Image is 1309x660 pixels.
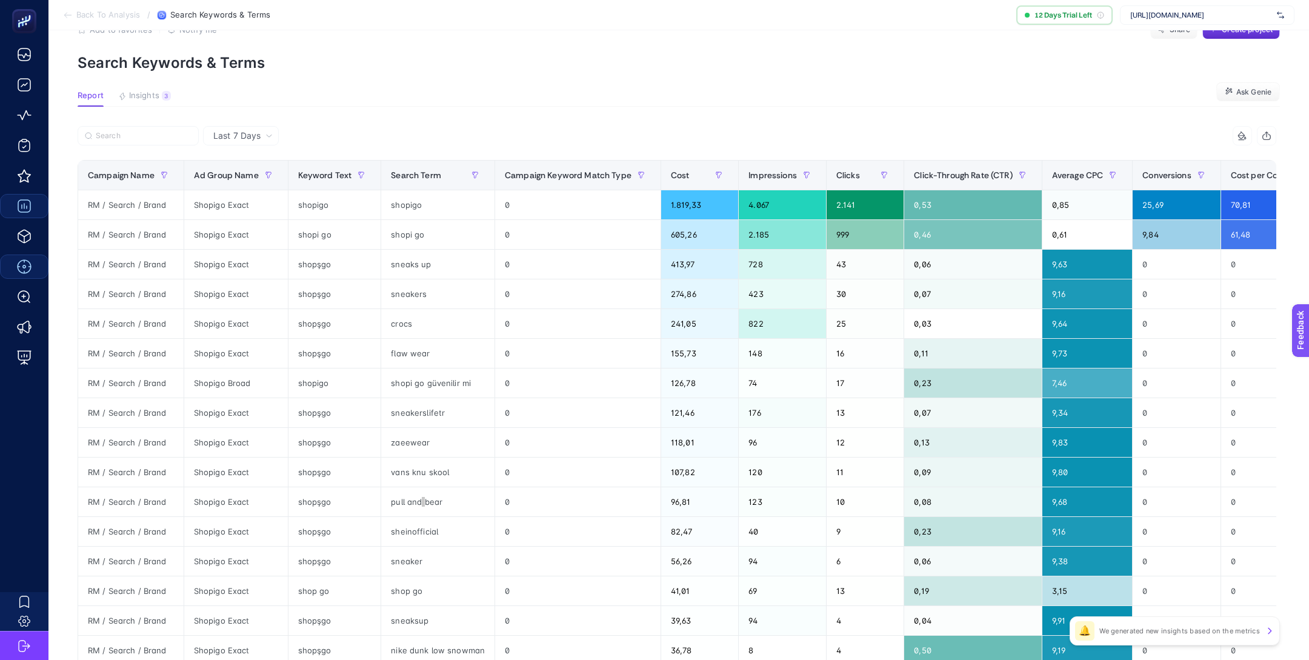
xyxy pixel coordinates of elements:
[381,339,495,368] div: flaw wear
[495,190,661,219] div: 0
[914,170,1012,180] span: Click-Through Rate (CTR)
[170,10,270,20] span: Search Keywords & Terms
[495,339,661,368] div: 0
[381,309,495,338] div: crocs
[78,279,184,308] div: RM / Search / Brand
[661,339,738,368] div: 155,73
[1133,576,1221,605] div: 0
[1099,626,1260,636] p: We generated new insights based on the metrics
[495,220,661,249] div: 0
[827,250,904,279] div: 43
[288,309,381,338] div: shopşgo
[739,428,826,457] div: 96
[904,487,1041,516] div: 0,08
[739,190,826,219] div: 4.067
[1042,606,1133,635] div: 9,91
[288,547,381,576] div: shopşgo
[739,517,826,546] div: 40
[495,279,661,308] div: 0
[1042,458,1133,487] div: 9,80
[1042,547,1133,576] div: 9,38
[739,398,826,427] div: 176
[661,220,738,249] div: 605,26
[661,190,738,219] div: 1.819,33
[381,220,495,249] div: shopi go
[288,458,381,487] div: shopşgo
[495,368,661,398] div: 0
[381,606,495,635] div: sneaksup
[1042,339,1133,368] div: 9,73
[381,487,495,516] div: pull and bear
[78,339,184,368] div: RM / Search / Brand
[184,517,288,546] div: Shopigo Exact
[827,279,904,308] div: 30
[1042,487,1133,516] div: 9,68
[661,487,738,516] div: 96,81
[184,428,288,457] div: Shopigo Exact
[1133,220,1221,249] div: 9,84
[904,368,1041,398] div: 0,23
[1133,368,1221,398] div: 0
[1133,458,1221,487] div: 0
[1042,190,1133,219] div: 0,85
[391,170,441,180] span: Search Term
[78,517,184,546] div: RM / Search / Brand
[661,368,738,398] div: 126,78
[78,54,1280,72] p: Search Keywords & Terms
[827,398,904,427] div: 13
[184,279,288,308] div: Shopigo Exact
[1133,517,1221,546] div: 0
[904,547,1041,576] div: 0,06
[288,368,381,398] div: shopigo
[1133,190,1221,219] div: 25,69
[661,517,738,546] div: 82,47
[1042,368,1133,398] div: 7,46
[184,547,288,576] div: Shopigo Exact
[1133,309,1221,338] div: 0
[1034,10,1092,20] span: 12 Days Trial Left
[904,250,1041,279] div: 0,06
[661,309,738,338] div: 241,05
[739,220,826,249] div: 2.185
[904,339,1041,368] div: 0,11
[1042,517,1133,546] div: 9,16
[194,170,259,180] span: Ad Group Name
[661,458,738,487] div: 107,82
[904,220,1041,249] div: 0,46
[298,170,352,180] span: Keyword Text
[739,576,826,605] div: 69
[495,606,661,635] div: 0
[495,576,661,605] div: 0
[827,428,904,457] div: 12
[671,170,690,180] span: Cost
[381,398,495,427] div: sneakerslifetr
[904,190,1041,219] div: 0,53
[495,547,661,576] div: 0
[827,517,904,546] div: 9
[1133,250,1221,279] div: 0
[827,339,904,368] div: 16
[78,368,184,398] div: RM / Search / Brand
[381,279,495,308] div: sneakers
[288,606,381,635] div: shopşgo
[78,220,184,249] div: RM / Search / Brand
[827,458,904,487] div: 11
[288,250,381,279] div: shopşgo
[288,190,381,219] div: shopigo
[162,91,171,101] div: 3
[827,190,904,219] div: 2.141
[381,428,495,457] div: zaeewear
[739,458,826,487] div: 120
[1042,398,1133,427] div: 9,34
[904,517,1041,546] div: 0,23
[1216,82,1280,102] button: Ask Genie
[739,250,826,279] div: 728
[904,458,1041,487] div: 0,09
[1133,606,1221,635] div: 0
[1142,170,1191,180] span: Conversions
[661,576,738,605] div: 41,01
[661,547,738,576] div: 56,26
[661,250,738,279] div: 413,97
[288,279,381,308] div: shopşgo
[288,576,381,605] div: shop go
